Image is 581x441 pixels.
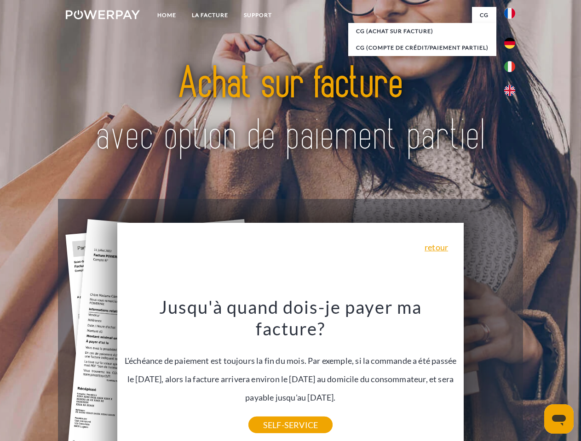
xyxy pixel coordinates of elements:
[348,40,496,56] a: CG (Compte de crédit/paiement partiel)
[248,417,333,433] a: SELF-SERVICE
[504,38,515,49] img: de
[66,10,140,19] img: logo-powerpay-white.svg
[184,7,236,23] a: LA FACTURE
[504,8,515,19] img: fr
[472,7,496,23] a: CG
[123,296,459,425] div: L'échéance de paiement est toujours la fin du mois. Par exemple, si la commande a été passée le [...
[123,296,459,340] h3: Jusqu'à quand dois-je payer ma facture?
[504,85,515,96] img: en
[504,61,515,72] img: it
[88,44,493,176] img: title-powerpay_fr.svg
[544,404,574,434] iframe: Button to launch messaging window
[236,7,280,23] a: Support
[425,243,448,251] a: retour
[150,7,184,23] a: Home
[348,23,496,40] a: CG (achat sur facture)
